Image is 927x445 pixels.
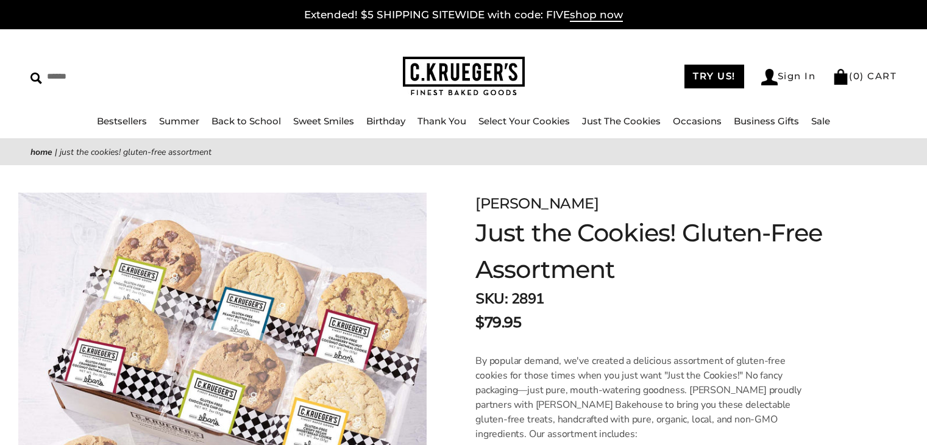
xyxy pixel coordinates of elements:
[30,146,52,158] a: Home
[475,215,864,288] h1: Just the Cookies! Gluten-Free Assortment
[734,115,799,127] a: Business Gifts
[475,193,864,215] div: [PERSON_NAME]
[761,69,816,85] a: Sign In
[403,57,525,96] img: C.KRUEGER'S
[811,115,830,127] a: Sale
[417,115,466,127] a: Thank You
[97,115,147,127] a: Bestsellers
[304,9,623,22] a: Extended! $5 SHIPPING SITEWIDE with code: FIVEshop now
[761,69,778,85] img: Account
[55,146,57,158] span: |
[833,70,897,82] a: (0) CART
[853,70,861,82] span: 0
[30,73,42,84] img: Search
[293,115,354,127] a: Sweet Smiles
[366,115,405,127] a: Birthday
[475,289,508,308] strong: SKU:
[60,146,211,158] span: Just the Cookies! Gluten-Free Assortment
[478,115,570,127] a: Select Your Cookies
[582,115,661,127] a: Just The Cookies
[159,115,199,127] a: Summer
[475,354,809,441] p: By popular demand, we've created a delicious assortment of gluten-free cookies for those times wh...
[684,65,744,88] a: TRY US!
[570,9,623,22] span: shop now
[211,115,281,127] a: Back to School
[833,69,849,85] img: Bag
[475,311,521,333] span: $79.95
[673,115,722,127] a: Occasions
[30,67,236,86] input: Search
[30,145,897,159] nav: breadcrumbs
[511,289,544,308] span: 2891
